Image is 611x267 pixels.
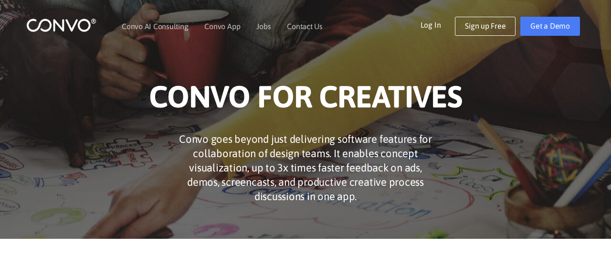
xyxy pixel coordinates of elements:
img: logo_1.png [26,18,96,32]
a: Get a Demo [520,17,580,36]
a: Contact Us [287,22,323,30]
a: Convo App [204,22,240,30]
h1: CONVO FOR CREATIVES [41,78,570,122]
p: Convo goes beyond just delivering software features for collaboration of design teams. It enables... [177,132,434,203]
a: Jobs [256,22,271,30]
a: Sign up Free [455,17,516,36]
a: Log In [421,17,455,32]
a: Convo AI Consulting [122,22,188,30]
